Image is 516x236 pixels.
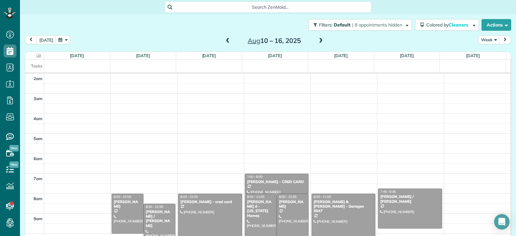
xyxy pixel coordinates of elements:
[136,53,150,58] a: [DATE]
[202,53,216,58] a: [DATE]
[114,195,131,199] span: 8:00 - 10:00
[180,200,240,204] div: [PERSON_NAME] - cred card
[352,22,402,28] span: | 8 appointments hidden
[247,195,264,199] span: 8:00 - 11:00
[313,200,374,213] div: [PERSON_NAME] & [PERSON_NAME] - Garagen 6547
[25,36,37,44] button: prev
[34,116,43,121] span: 4am
[426,22,471,28] span: Colored by
[499,36,511,44] button: next
[34,196,43,201] span: 8am
[319,22,332,28] span: Filters:
[314,195,331,199] span: 8:00 - 11:00
[34,176,43,181] span: 7am
[34,136,43,141] span: 5am
[380,190,396,194] span: 7:45 - 9:45
[234,37,314,44] h2: 10 – 16, 2025
[9,145,19,151] span: New
[466,53,480,58] a: [DATE]
[34,76,43,81] span: 2am
[114,200,142,209] div: [PERSON_NAME]
[36,36,56,44] button: [DATE]
[494,214,510,230] div: Open Intercom Messenger
[9,161,19,168] span: New
[478,36,500,44] button: Week
[146,205,163,209] span: 8:30 - 10:30
[34,216,43,221] span: 9am
[305,19,412,31] a: Filters: Default | 8 appointments hidden
[380,194,440,204] div: [PERSON_NAME] / [PERSON_NAME]
[334,22,351,28] span: Default
[248,36,260,45] span: Aug
[415,19,479,31] button: Colored byCleaners
[247,175,263,179] span: 7:00 - 8:00
[481,19,511,31] button: Actions
[70,53,84,58] a: [DATE]
[145,210,174,228] div: [PERSON_NAME] / [PERSON_NAME]
[279,200,307,209] div: [PERSON_NAME]
[400,53,414,58] a: [DATE]
[247,180,307,184] div: [PERSON_NAME] - CRED CARD
[34,156,43,161] span: 6am
[247,200,275,218] div: [PERSON_NAME] d - [US_STATE] Homes
[180,195,198,199] span: 8:00 - 10:30
[334,53,348,58] a: [DATE]
[308,19,412,31] button: Filters: Default | 8 appointments hidden
[279,195,296,199] span: 8:00 - 10:30
[268,53,282,58] a: [DATE]
[34,96,43,101] span: 3am
[449,22,469,28] span: Cleaners
[31,63,43,68] span: Tasks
